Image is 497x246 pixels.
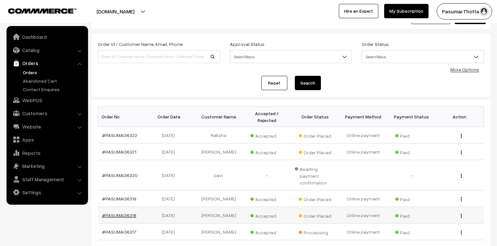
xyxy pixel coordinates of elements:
[299,147,331,156] span: Order Placed
[8,173,86,185] a: Staff Management
[461,197,462,201] img: Menu
[102,196,136,201] a: #PASUMAI36319
[194,107,243,127] th: Customer Name
[250,147,283,156] span: Accepted
[436,107,484,127] th: Action
[362,51,484,62] span: Select Status
[230,51,352,62] span: Select Status
[395,211,428,219] span: Paid
[102,212,136,218] a: #PASUMAI36318
[102,229,136,235] a: #PASUMAI36317
[8,107,86,119] a: Customers
[74,3,157,20] button: [DOMAIN_NAME]
[384,4,429,18] a: My Subscription
[8,147,86,159] a: Reports
[230,50,352,63] span: Select Status
[250,194,283,203] span: Accepted
[339,190,387,207] td: Online payment
[8,7,65,14] a: COMMMERCE
[299,227,331,236] span: Processing
[146,190,194,207] td: [DATE]
[8,134,86,145] a: Apps
[450,67,479,72] a: More Options
[21,86,86,93] a: Contact Enquires
[194,160,243,190] td: pavi
[194,127,243,143] td: Raksha
[146,160,194,190] td: [DATE]
[194,207,243,224] td: [PERSON_NAME]
[362,50,484,63] span: Select Status
[146,224,194,240] td: [DATE]
[291,107,339,127] th: Order Status
[102,172,138,178] a: #PASUMAI36320
[8,57,86,69] a: Orders
[395,147,428,156] span: Paid
[395,194,428,203] span: Paid
[339,107,387,127] th: Payment Method
[243,107,291,127] th: Accepted / Rejected
[102,149,136,155] a: #PASUMAI36321
[8,44,86,56] a: Catalog
[339,143,387,160] td: Online payment
[339,127,387,143] td: Online payment
[243,160,291,190] td: -
[21,69,86,76] a: Orders
[250,227,283,236] span: Accepted
[21,77,86,84] a: Abandoned Cart
[8,121,86,132] a: Website
[102,132,137,138] a: #PASUMAI36322
[8,8,77,13] img: COMMMERCE
[146,107,194,127] th: Order Date
[8,31,86,43] a: Dashboard
[8,160,86,172] a: Marketing
[339,4,378,18] a: Hire an Expert
[98,41,183,48] label: Order Id / Customer Name, Email, Phone
[437,3,492,20] button: Pasumai Thotta…
[461,150,462,155] img: Menu
[387,160,436,190] td: -
[299,194,331,203] span: Order Placed
[194,143,243,160] td: [PERSON_NAME]
[299,131,331,139] span: Order Placed
[261,76,287,90] a: Reset
[461,230,462,235] img: Menu
[230,41,264,48] label: Approval Status
[98,50,220,63] input: Order Id / Customer Name / Customer Email / Customer Phone
[194,190,243,207] td: [PERSON_NAME]
[461,174,462,178] img: Menu
[479,7,489,16] img: user
[98,107,146,127] th: Order No
[461,214,462,218] img: Menu
[299,211,331,219] span: Order Placed
[295,76,321,90] button: Search
[146,127,194,143] td: [DATE]
[146,143,194,160] td: [DATE]
[387,107,436,127] th: Payment Status
[339,207,387,224] td: Online payment
[362,41,389,48] label: Order Status
[395,131,428,139] span: Paid
[8,186,86,198] a: Settings
[461,134,462,138] img: Menu
[250,211,283,219] span: Accepted
[339,224,387,240] td: Online payment
[395,227,428,236] span: Paid
[146,207,194,224] td: [DATE]
[8,94,86,106] a: WebPOS
[295,164,335,186] span: Awaiting payment confirmation
[194,224,243,240] td: [PERSON_NAME]
[250,131,283,139] span: Accepted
